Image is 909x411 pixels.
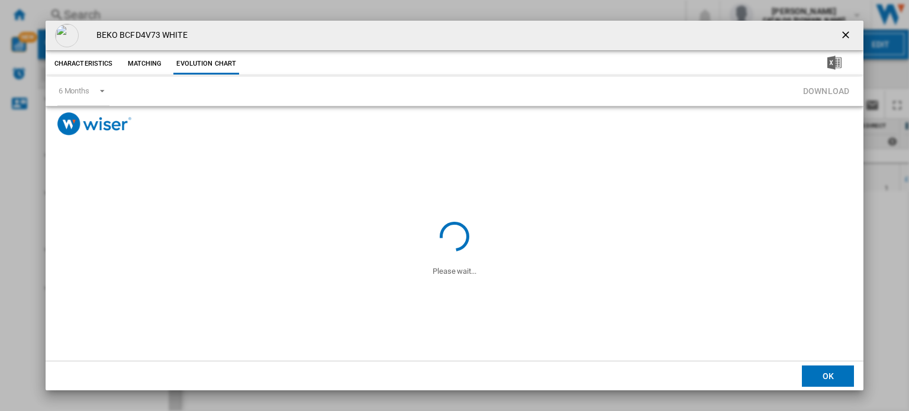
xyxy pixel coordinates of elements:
[827,56,842,70] img: excel-24x24.png
[91,30,188,41] h4: BEKO BCFD4V73 WHITE
[840,29,854,43] ng-md-icon: getI18NText('BUTTONS.CLOSE_DIALOG')
[55,24,79,47] img: empty.gif
[57,112,131,135] img: logo_wiser_300x94.png
[433,267,476,276] ng-transclude: Please wait...
[59,86,89,95] div: 6 Months
[800,80,853,102] button: Download
[118,53,170,75] button: Matching
[46,21,863,391] md-dialog: Product popup
[808,53,860,75] button: Download in Excel
[51,53,116,75] button: Characteristics
[835,24,859,47] button: getI18NText('BUTTONS.CLOSE_DIALOG')
[802,365,854,387] button: OK
[173,53,239,75] button: Evolution chart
